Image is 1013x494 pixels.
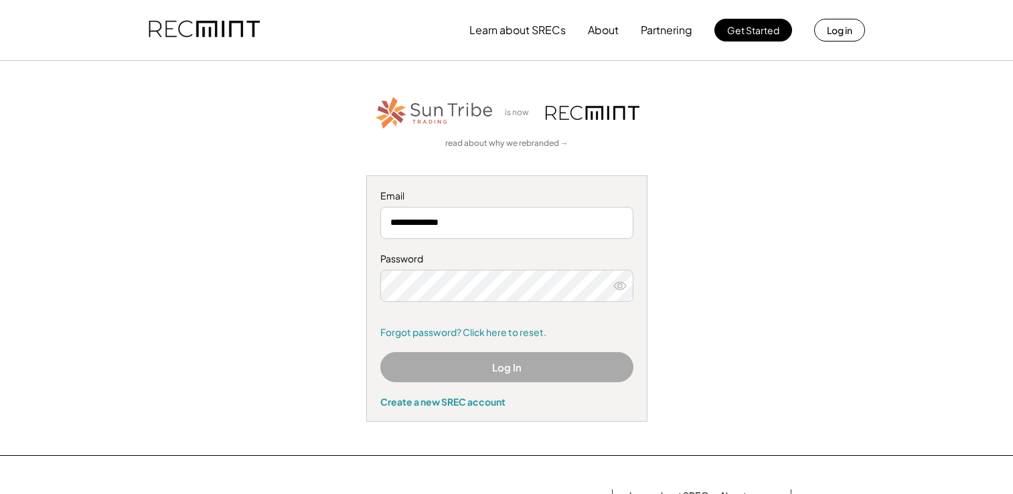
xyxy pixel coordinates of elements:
[501,107,539,118] div: is now
[546,106,639,120] img: recmint-logotype%403x.png
[588,17,619,44] button: About
[714,19,792,42] button: Get Started
[469,17,566,44] button: Learn about SRECs
[374,94,495,131] img: STT_Horizontal_Logo%2B-%2BColor.png
[149,7,260,53] img: recmint-logotype%403x.png
[814,19,865,42] button: Log in
[380,326,633,339] a: Forgot password? Click here to reset.
[380,252,633,266] div: Password
[380,352,633,382] button: Log In
[380,396,633,408] div: Create a new SREC account
[445,138,568,149] a: read about why we rebranded →
[380,189,633,203] div: Email
[641,17,692,44] button: Partnering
